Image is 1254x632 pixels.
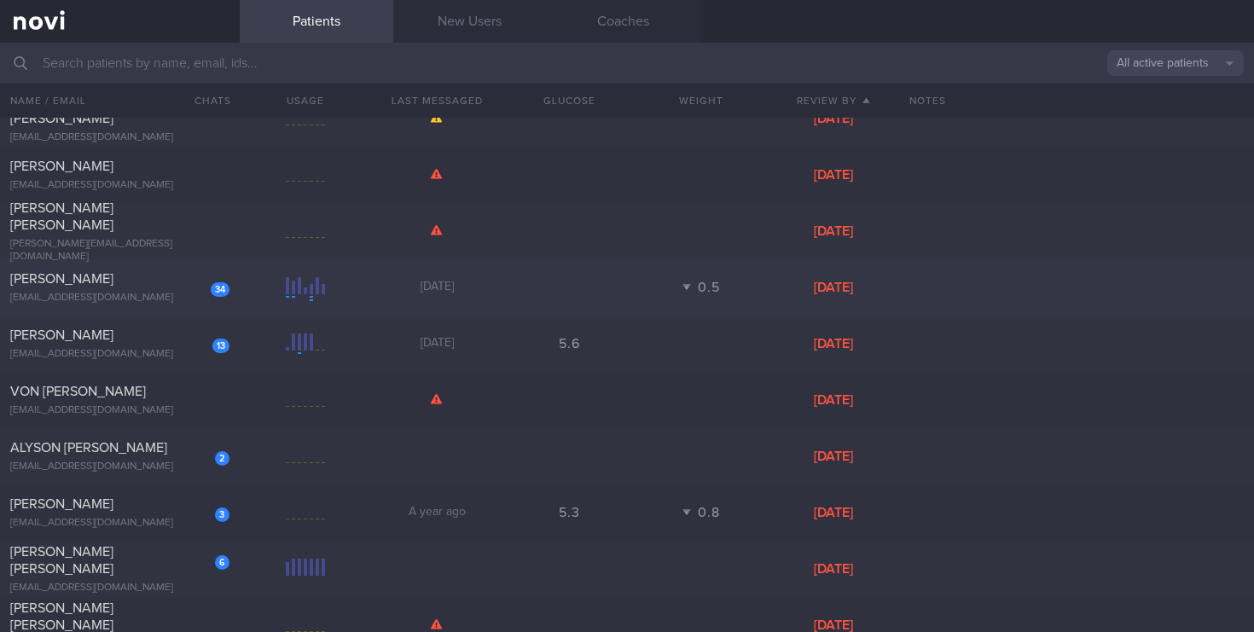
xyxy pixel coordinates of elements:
[10,441,167,455] span: ALYSON [PERSON_NAME]
[240,84,372,118] div: Usage
[767,110,899,127] div: [DATE]
[10,328,113,342] span: [PERSON_NAME]
[767,504,899,521] div: [DATE]
[10,601,113,632] span: [PERSON_NAME] [PERSON_NAME]
[503,84,636,118] button: Glucose
[767,84,899,118] button: Review By
[371,84,503,118] button: Last Messaged
[215,451,229,466] div: 2
[559,337,579,351] span: 5.6
[698,506,719,519] span: 0.8
[767,335,899,352] div: [DATE]
[10,131,229,144] div: [EMAIL_ADDRESS][DOMAIN_NAME]
[10,545,113,576] span: [PERSON_NAME] [PERSON_NAME]
[10,497,113,511] span: [PERSON_NAME]
[421,337,454,349] span: [DATE]
[559,506,579,519] span: 5.3
[10,517,229,530] div: [EMAIL_ADDRESS][DOMAIN_NAME]
[767,448,899,465] div: [DATE]
[10,348,229,361] div: [EMAIL_ADDRESS][DOMAIN_NAME]
[636,84,768,118] button: Weight
[211,282,229,297] div: 34
[10,201,113,232] span: [PERSON_NAME] [PERSON_NAME]
[698,281,719,294] span: 0.5
[899,84,1254,118] div: Notes
[767,560,899,577] div: [DATE]
[10,461,229,473] div: [EMAIL_ADDRESS][DOMAIN_NAME]
[215,507,229,522] div: 3
[1107,50,1244,76] button: All active patients
[10,238,229,264] div: [PERSON_NAME][EMAIL_ADDRESS][DOMAIN_NAME]
[10,292,229,304] div: [EMAIL_ADDRESS][DOMAIN_NAME]
[767,279,899,296] div: [DATE]
[767,166,899,183] div: [DATE]
[171,84,240,118] button: Chats
[10,582,229,594] div: [EMAIL_ADDRESS][DOMAIN_NAME]
[10,159,113,173] span: [PERSON_NAME]
[215,555,229,570] div: 6
[767,223,899,240] div: [DATE]
[212,339,229,353] div: 13
[421,281,454,293] span: [DATE]
[10,179,229,192] div: [EMAIL_ADDRESS][DOMAIN_NAME]
[10,404,229,417] div: [EMAIL_ADDRESS][DOMAIN_NAME]
[10,385,146,398] span: VON [PERSON_NAME]
[409,506,466,518] span: A year ago
[10,272,113,286] span: [PERSON_NAME]
[767,391,899,409] div: [DATE]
